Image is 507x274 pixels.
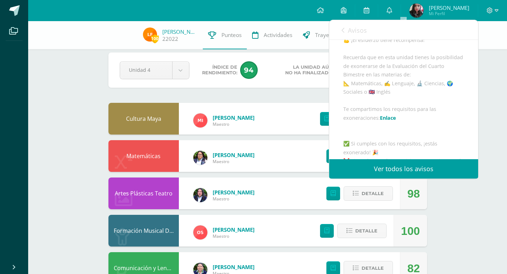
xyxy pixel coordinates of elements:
[202,64,237,76] span: Índice de Rendimiento:
[193,151,207,165] img: c7456b1c7483b5bc980471181b9518ab.png
[213,158,255,164] span: Maestro
[162,28,198,35] a: [PERSON_NAME]
[285,64,332,76] span: La unidad aún no ha finalizado
[213,121,255,127] span: Maestro
[213,263,255,270] a: [PERSON_NAME]
[329,159,478,179] a: Ver todos los avisos
[380,114,396,121] a: Enlace
[429,4,469,11] span: [PERSON_NAME]
[108,103,179,135] div: Cultura Maya
[213,151,255,158] a: [PERSON_NAME]
[213,233,255,239] span: Maestro
[213,114,255,121] a: [PERSON_NAME]
[298,21,349,49] a: Trayectoria
[143,27,157,42] img: a3dcdeef9cca8006650a8b3b92dd9be6.png
[344,186,393,201] button: Detalle
[407,178,420,210] div: 98
[355,224,377,237] span: Detalle
[213,226,255,233] a: [PERSON_NAME]
[151,34,159,43] span: 100
[108,178,179,209] div: Artes Plásticas Teatro
[221,31,242,39] span: Punteos
[409,4,424,18] img: 96ffb3966a64f172499c27825a35507e.png
[429,11,469,17] span: Mi Perfil
[129,62,163,78] span: Unidad 4
[247,21,298,49] a: Actividades
[203,21,247,49] a: Punteos
[193,188,207,202] img: ee34ef986f03f45fc2392d0669348478.png
[213,196,255,202] span: Maestro
[264,31,292,39] span: Actividades
[240,61,258,79] span: 94
[108,215,179,247] div: Formación Musical Danza
[162,35,178,43] a: 22022
[108,140,179,172] div: Matemáticas
[193,113,207,127] img: bcb5d855c5dab1d02cc8bcea50869bf4.png
[193,225,207,239] img: 5d1b5d840bccccd173cb0b83f6027e73.png
[362,187,384,200] span: Detalle
[120,62,189,79] a: Unidad 4
[401,215,420,247] div: 100
[348,26,367,35] span: Avisos
[315,31,343,39] span: Trayectoria
[337,224,387,238] button: Detalle
[213,189,255,196] a: [PERSON_NAME]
